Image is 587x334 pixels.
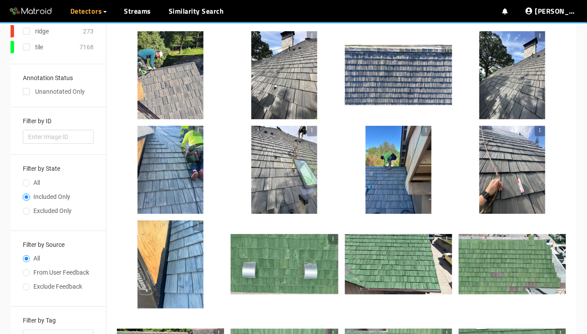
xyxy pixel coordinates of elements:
[30,179,43,186] span: All
[30,193,74,200] span: Included Only
[35,26,49,36] div: ridge
[70,6,102,16] span: Detectors
[23,130,94,144] input: Enter Image ID
[35,42,43,52] div: tile
[23,317,94,324] h3: Filter by Tag
[23,118,94,125] h3: Filter by ID
[23,87,94,96] div: Unannotated Only
[30,207,75,214] span: Excluded Only
[30,255,43,262] span: All
[23,242,94,248] h3: Filter by Source
[169,6,224,16] a: Similarity Search
[23,75,94,81] h3: Annotation Status
[9,5,53,18] img: Matroid logo
[30,283,86,290] span: Exclude Feedback
[80,42,94,52] div: 7168
[83,26,94,36] div: 273
[23,165,94,172] h3: Filter by State
[30,269,93,276] span: From User Feedback
[124,6,152,16] a: Streams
